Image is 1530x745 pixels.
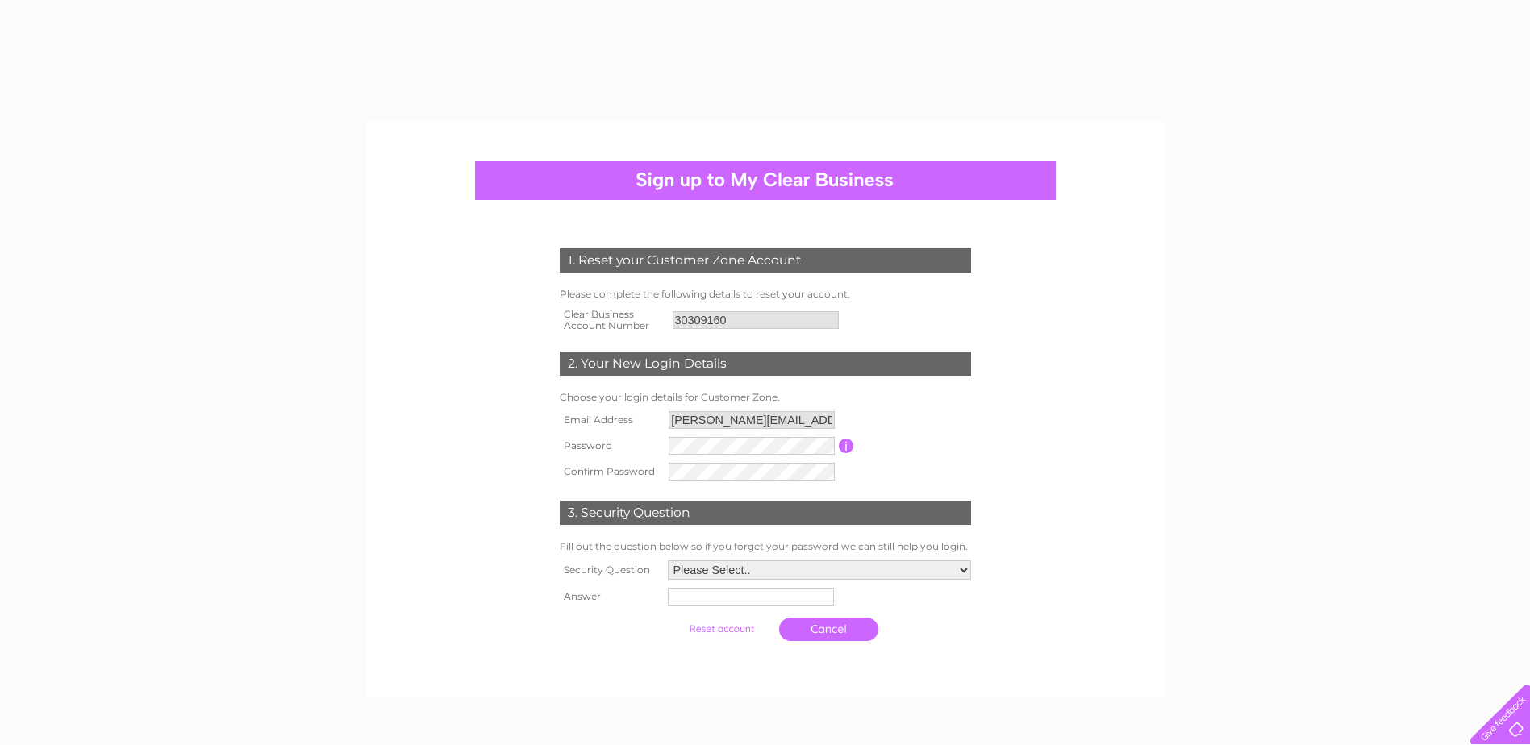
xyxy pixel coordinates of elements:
[560,352,971,376] div: 2. Your New Login Details
[556,459,665,485] th: Confirm Password
[556,304,669,336] th: Clear Business Account Number
[672,618,771,640] input: Submit
[556,285,975,304] td: Please complete the following details to reset your account.
[839,439,854,453] input: Information
[560,248,971,273] div: 1. Reset your Customer Zone Account
[556,433,665,459] th: Password
[556,584,664,610] th: Answer
[556,537,975,556] td: Fill out the question below so if you forget your password we can still help you login.
[779,618,878,641] a: Cancel
[556,556,664,584] th: Security Question
[556,388,975,407] td: Choose your login details for Customer Zone.
[560,501,971,525] div: 3. Security Question
[556,407,665,433] th: Email Address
